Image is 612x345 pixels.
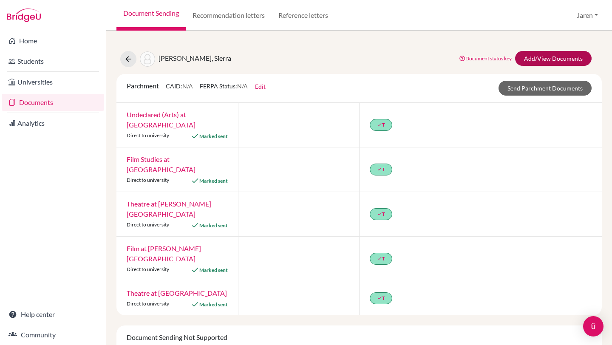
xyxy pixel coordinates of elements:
[127,244,201,263] a: Film at [PERSON_NAME][GEOGRAPHIC_DATA]
[7,8,41,22] img: Bridge-U
[200,82,248,90] span: FERPA Status:
[377,211,382,216] i: done
[499,81,592,96] a: Send Parchment Documents
[127,266,169,272] span: Direct to university
[127,132,169,139] span: Direct to university
[583,316,603,337] div: Open Intercom Messenger
[127,300,169,307] span: Direct to university
[199,301,228,308] span: Marked sent
[255,82,266,91] button: Edit
[2,306,104,323] a: Help center
[515,51,592,66] a: Add/View Documents
[370,164,392,175] a: doneT
[370,208,392,220] a: doneT
[2,94,104,111] a: Documents
[370,253,392,265] a: doneT
[127,221,169,228] span: Direct to university
[127,155,195,173] a: Film Studies at [GEOGRAPHIC_DATA]
[370,292,392,304] a: doneT
[182,82,193,90] span: N/A
[127,177,169,183] span: Direct to university
[199,133,228,139] span: Marked sent
[377,122,382,127] i: done
[2,53,104,70] a: Students
[377,167,382,172] i: done
[199,178,228,184] span: Marked sent
[377,295,382,300] i: done
[2,326,104,343] a: Community
[2,115,104,132] a: Analytics
[377,256,382,261] i: done
[370,119,392,131] a: doneT
[127,82,159,90] span: Parchment
[166,82,193,90] span: CAID:
[2,32,104,49] a: Home
[127,333,227,341] span: Document Sending Not Supported
[459,55,512,62] a: Document status key
[199,222,228,229] span: Marked sent
[573,7,602,23] button: Jaren
[237,82,248,90] span: N/A
[127,110,195,129] a: Undeclared (Arts) at [GEOGRAPHIC_DATA]
[159,54,231,62] span: [PERSON_NAME], Sierra
[127,200,211,218] a: Theatre at [PERSON_NAME][GEOGRAPHIC_DATA]
[2,74,104,90] a: Universities
[127,289,227,297] a: Theatre at [GEOGRAPHIC_DATA]
[199,267,228,273] span: Marked sent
